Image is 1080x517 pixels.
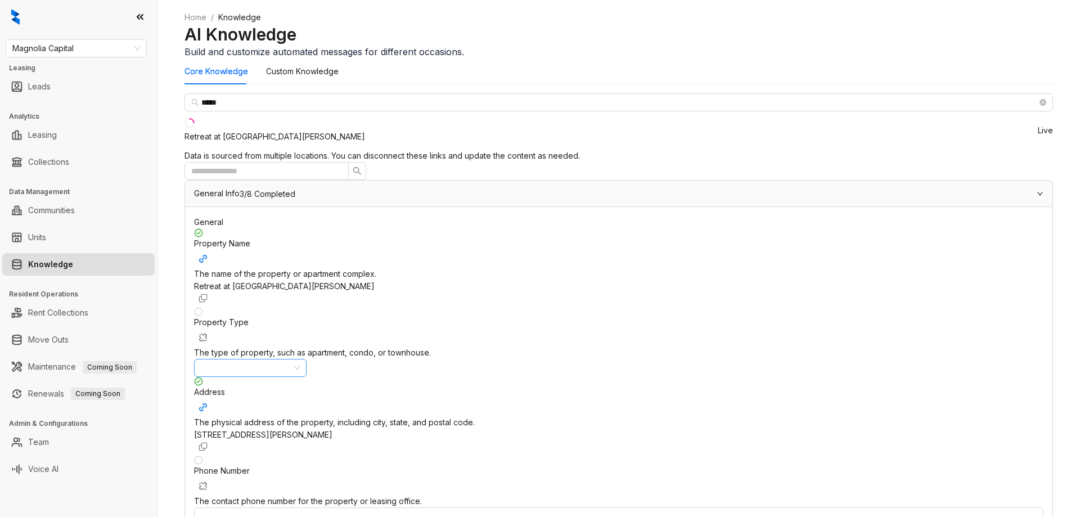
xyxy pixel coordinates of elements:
a: Collections [28,151,69,173]
a: Knowledge [28,253,73,276]
span: expanded [1037,190,1043,197]
span: Retreat at [GEOGRAPHIC_DATA][PERSON_NAME] [194,281,375,291]
span: Knowledge [218,12,261,22]
h3: Leasing [9,63,157,73]
span: search [191,98,199,106]
li: Knowledge [2,253,155,276]
li: Leasing [2,124,155,146]
li: Leads [2,75,155,98]
div: Phone Number [194,465,1043,495]
a: RenewalsComing Soon [28,383,125,405]
span: search [353,167,362,176]
div: Retreat at [GEOGRAPHIC_DATA][PERSON_NAME] [184,131,365,143]
li: Renewals [2,383,155,405]
div: Data is sourced from multiple locations. You can disconnect these links and update the content as... [184,150,1053,162]
li: Team [2,431,155,453]
a: Leads [28,75,51,98]
span: Magnolia Capital [12,40,140,57]
div: Build and customize automated messages for different occasions. [184,45,1053,59]
span: Live [1038,127,1053,134]
li: / [211,11,214,24]
div: Property Type [194,316,1043,347]
li: Move Outs [2,329,155,351]
div: [STREET_ADDRESS][PERSON_NAME] [194,429,1043,441]
div: The physical address of the property, including city, state, and postal code. [194,416,1043,429]
li: Maintenance [2,356,155,378]
img: logo [11,9,20,25]
li: Voice AI [2,458,155,480]
div: The name of the property or apartment complex. [194,268,1043,280]
a: Leasing [28,124,57,146]
span: General [194,217,223,227]
div: The contact phone number for the property or leasing office. [194,495,1043,507]
span: 3/8 Completed [240,190,295,198]
span: close-circle [1039,99,1046,106]
div: Property Name [194,237,1043,268]
h3: Admin & Configurations [9,419,157,429]
li: Collections [2,151,155,173]
div: General Info3/8 Completed [185,181,1052,206]
h3: Resident Operations [9,289,157,299]
h3: Analytics [9,111,157,122]
a: Communities [28,199,75,222]
a: Home [182,11,209,24]
h2: AI Knowledge [184,24,1053,45]
span: General Info [194,188,240,198]
a: Team [28,431,49,453]
li: Rent Collections [2,302,155,324]
a: Units [28,226,46,249]
li: Units [2,226,155,249]
div: Address [194,386,1043,416]
div: The type of property, such as apartment, condo, or townhouse. [194,347,1043,359]
span: Coming Soon [83,361,137,374]
div: Custom Knowledge [266,65,339,78]
a: Move Outs [28,329,69,351]
span: Coming Soon [71,388,125,400]
a: Voice AI [28,458,58,480]
a: Rent Collections [28,302,88,324]
li: Communities [2,199,155,222]
h3: Data Management [9,187,157,197]
div: Core Knowledge [184,65,248,78]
